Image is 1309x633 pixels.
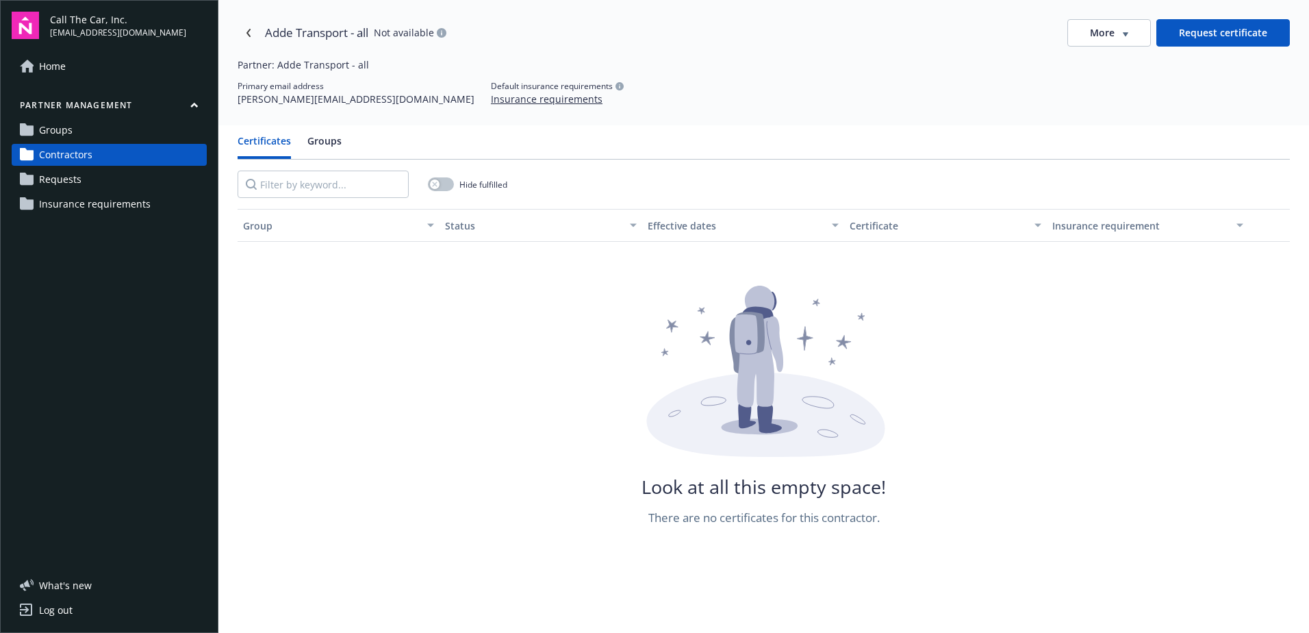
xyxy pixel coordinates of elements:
[39,55,66,77] span: Home
[238,22,259,44] a: Navigate back
[491,80,624,92] div: Default insurance requirements
[238,58,851,72] div: Partner: Adde Transport - all
[238,171,409,198] input: Filter by keyword...
[39,144,92,166] span: Contractors
[1047,209,1249,242] button: Insurance requirement
[491,92,602,106] button: Insurance requirements
[238,92,474,106] div: [PERSON_NAME][EMAIL_ADDRESS][DOMAIN_NAME]
[12,144,207,166] a: Contractors
[12,99,207,116] button: Partner management
[39,193,151,215] span: Insurance requirements
[440,209,641,242] button: Status
[12,119,207,141] a: Groups
[374,28,446,38] div: Not available
[459,179,507,190] span: Hide fulfilled
[39,119,73,141] span: Groups
[1090,26,1115,40] span: More
[50,12,207,39] button: Call The Car, Inc.[EMAIL_ADDRESS][DOMAIN_NAME]
[1052,219,1228,233] div: Insurance requirement
[1067,19,1151,47] button: More
[12,55,207,77] a: Home
[641,479,886,495] div: Look at all this empty space!
[648,219,824,233] div: Effective dates
[12,169,207,190] a: Requests
[850,219,1026,233] div: Certificate
[12,578,114,593] button: What's new
[648,510,880,526] div: There are no certificates for this contractor.
[12,12,39,39] img: navigator-logo.svg
[307,134,342,159] button: Groups
[39,169,81,190] span: Requests
[39,599,73,621] div: Log out
[39,578,92,593] span: What ' s new
[50,12,186,27] span: Call The Car, Inc.
[12,193,207,215] a: Insurance requirements
[1156,19,1290,47] button: Request certificate
[642,209,844,242] button: Effective dates
[238,209,440,242] button: Group
[445,219,621,233] div: Status
[265,24,368,42] div: Adde Transport - all
[844,209,1046,242] button: Certificate
[50,27,186,39] span: [EMAIL_ADDRESS][DOMAIN_NAME]
[238,80,474,92] div: Primary email address
[243,219,419,233] div: Group
[238,134,291,159] button: Certificates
